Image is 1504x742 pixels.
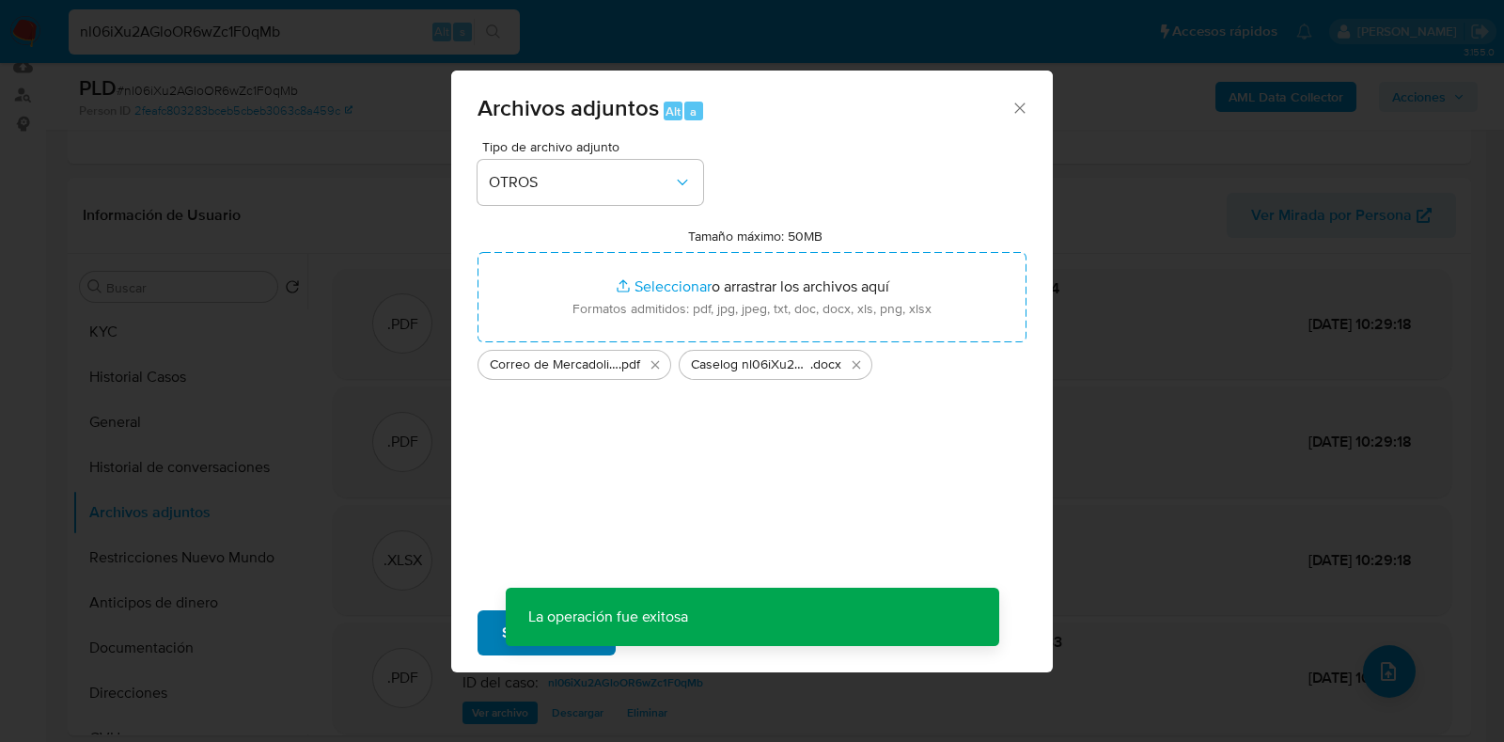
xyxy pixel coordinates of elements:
span: Tipo de archivo adjunto [482,140,708,153]
span: a [690,103,697,120]
span: Cancelar [648,612,709,654]
span: Subir archivo [502,612,591,654]
button: Subir archivo [478,610,616,655]
span: OTROS [489,173,673,192]
span: Caselog nl06iXu2AGloOR6wZc1F0qMb- 0Pmco1wC0y5SrFJ691lU62vc [691,355,810,374]
label: Tamaño máximo: 50MB [688,228,822,245]
button: Eliminar Correo de Mercadolibre SRL - ARCA DE NOE CALAMUCHITA S.A.S. CUIT - 30717070336.pdf [644,354,666,376]
button: Cerrar [1010,99,1027,116]
span: .pdf [619,355,640,374]
span: Alt [666,103,681,120]
button: Eliminar Caselog nl06iXu2AGloOR6wZc1F0qMb- 0Pmco1wC0y5SrFJ691lU62vc.docx [845,354,868,376]
span: Archivos adjuntos [478,91,659,124]
span: .docx [810,355,841,374]
button: OTROS [478,160,703,205]
p: La operación fue exitosa [506,588,711,646]
ul: Archivos seleccionados [478,342,1026,380]
span: Correo de Mercadolibre SRL - [PERSON_NAME] CALAMUCHITA S.A.S. CUIT - 30717070336 [490,355,619,374]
